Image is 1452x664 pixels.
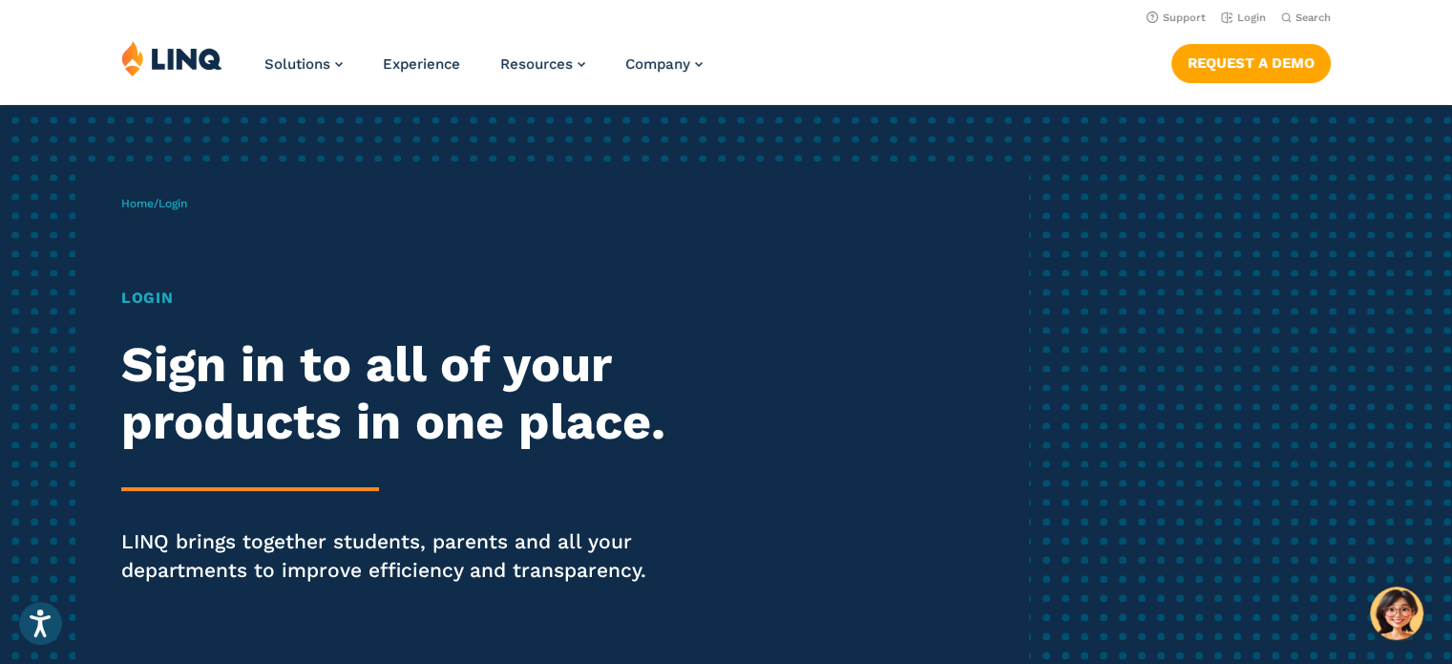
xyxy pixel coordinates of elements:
[264,55,343,73] a: Solutions
[264,40,703,103] nav: Primary Navigation
[1295,11,1331,24] span: Search
[383,55,460,73] a: Experience
[1281,11,1331,25] button: Open Search Bar
[625,55,690,73] span: Company
[121,40,222,76] img: LINQ | K‑12 Software
[1171,40,1331,82] nav: Button Navigation
[1171,44,1331,82] a: Request a Demo
[264,55,330,73] span: Solutions
[1221,11,1266,24] a: Login
[121,197,187,210] span: /
[625,55,703,73] a: Company
[500,55,585,73] a: Resources
[121,527,681,585] p: LINQ brings together students, parents and all your departments to improve efficiency and transpa...
[121,287,681,310] h1: Login
[1147,11,1206,24] a: Support
[1370,587,1423,640] button: Hello, have a question? Let’s chat.
[158,197,187,210] span: Login
[121,197,154,210] a: Home
[500,55,573,73] span: Resources
[121,336,681,451] h2: Sign in to all of your products in one place.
